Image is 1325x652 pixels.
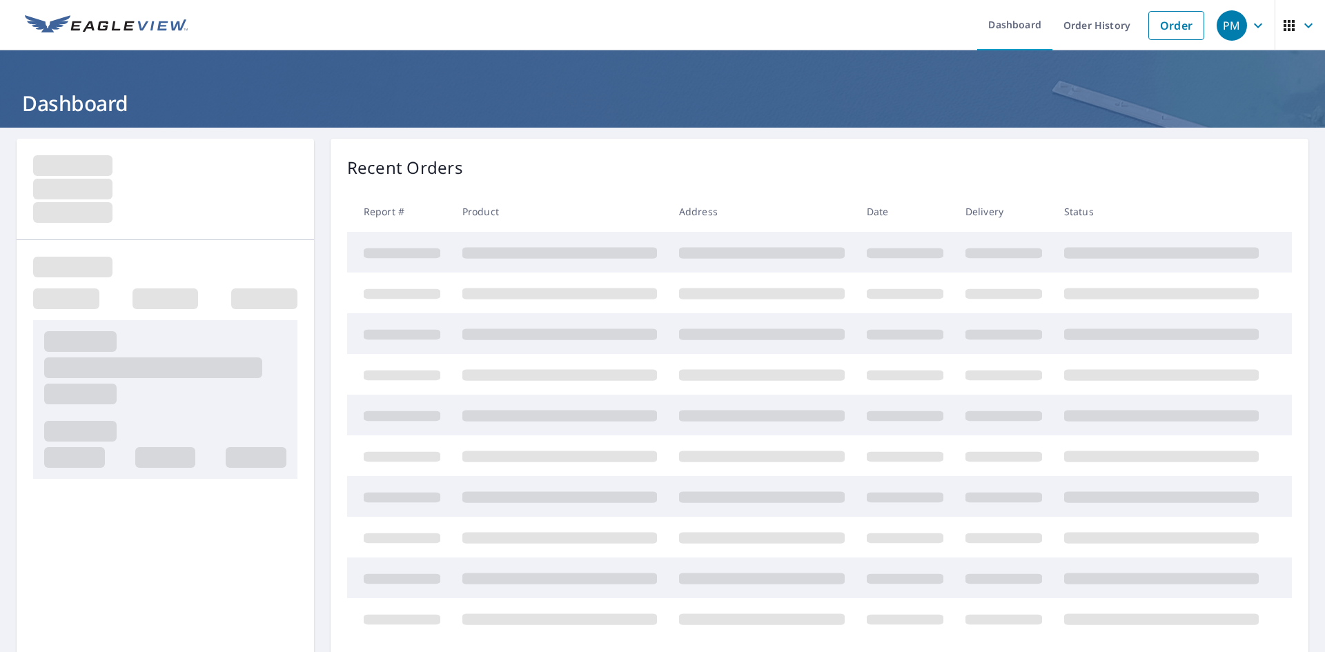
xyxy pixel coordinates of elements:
th: Status [1053,191,1270,232]
p: Recent Orders [347,155,463,180]
th: Report # [347,191,451,232]
a: Order [1148,11,1204,40]
th: Date [856,191,954,232]
th: Delivery [954,191,1053,232]
th: Address [668,191,856,232]
img: EV Logo [25,15,188,36]
th: Product [451,191,668,232]
h1: Dashboard [17,89,1308,117]
div: PM [1217,10,1247,41]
